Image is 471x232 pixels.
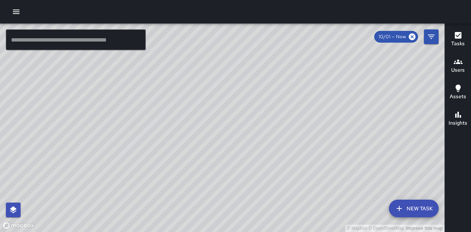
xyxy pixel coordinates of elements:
[445,79,471,106] button: Assets
[450,93,466,101] h6: Assets
[389,200,439,217] button: New Task
[451,40,465,48] h6: Tasks
[424,29,439,44] button: Filters
[445,106,471,132] button: Insights
[449,119,467,127] h6: Insights
[451,66,465,74] h6: Users
[445,53,471,79] button: Users
[374,33,410,40] span: 10/01 — Now
[374,31,418,43] div: 10/01 — Now
[445,26,471,53] button: Tasks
